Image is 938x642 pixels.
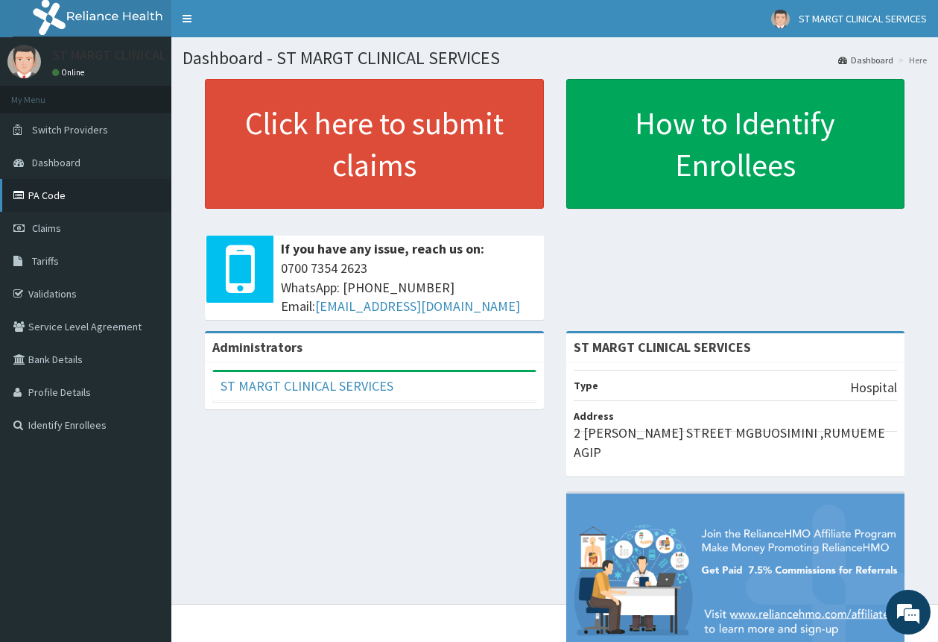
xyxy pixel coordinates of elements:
[281,259,536,316] span: 0700 7354 2623 WhatsApp: [PHONE_NUMBER] Email:
[799,12,927,25] span: ST MARGT CLINICAL SERVICES
[838,54,893,66] a: Dashboard
[32,221,61,235] span: Claims
[895,54,927,66] li: Here
[574,339,751,356] strong: ST MARGT CLINICAL SERVICES
[183,48,927,68] h1: Dashboard - ST MARGT CLINICAL SERVICES
[52,67,88,78] a: Online
[212,339,302,356] b: Administrators
[77,84,250,103] div: Chat with us now
[244,7,280,43] div: Minimize live chat window
[32,254,59,268] span: Tariffs
[32,156,80,169] span: Dashboard
[205,79,544,209] a: Click here to submit claims
[7,407,284,459] textarea: Type your message and hit 'Enter'
[574,409,614,423] b: Address
[28,75,60,112] img: d_794563401_company_1708531726252_794563401
[850,378,897,397] p: Hospital
[574,379,598,392] b: Type
[52,48,224,62] p: ST MARGT CLINICAL SERVICES
[221,377,393,394] a: ST MARGT CLINICAL SERVICES
[32,123,108,136] span: Switch Providers
[86,188,206,339] span: We're online!
[7,45,41,78] img: User Image
[574,424,898,462] p: 2 [PERSON_NAME] STREET MGBUOSIMINI ,RUMUEME AGIP
[771,10,790,28] img: User Image
[281,240,484,257] b: If you have any issue, reach us on:
[315,298,520,315] a: [EMAIL_ADDRESS][DOMAIN_NAME]
[566,79,905,209] a: How to Identify Enrollees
